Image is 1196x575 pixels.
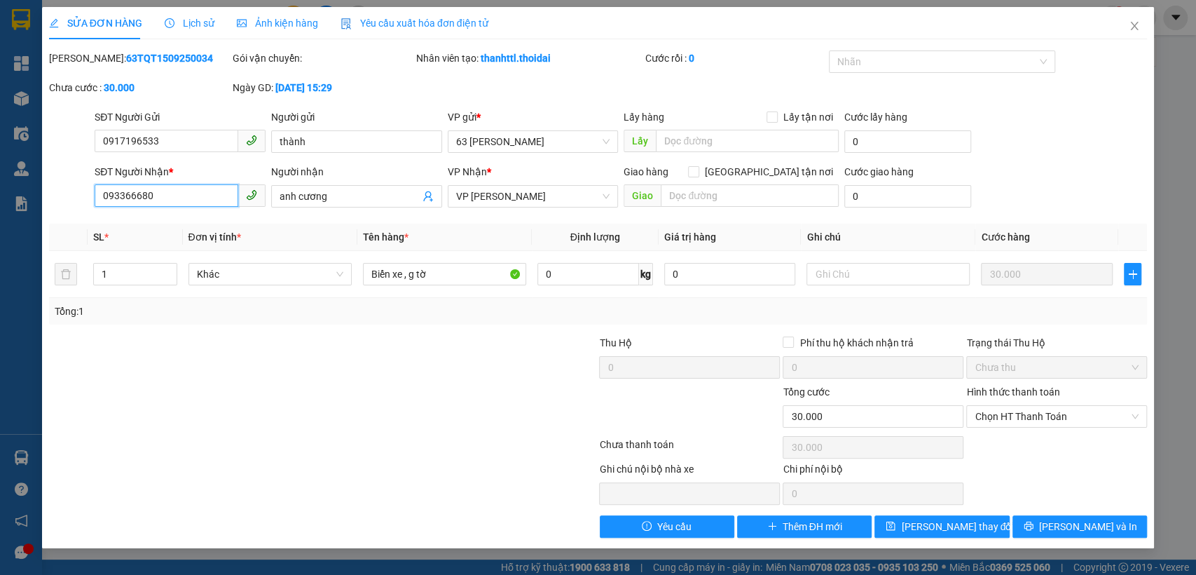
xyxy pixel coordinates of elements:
span: SL [93,231,104,243]
span: Giao [624,184,661,207]
span: 63 Trần Quang Tặng [456,131,610,152]
span: close [1129,20,1140,32]
button: plusThêm ĐH mới [737,515,872,538]
div: SĐT Người Gửi [95,109,266,125]
span: Thêm ĐH mới [783,519,842,534]
span: Chọn HT Thanh Toán [975,406,1139,427]
span: Giá trị hàng [664,231,716,243]
span: VP Nhận [448,166,487,177]
div: Tổng: 1 [55,304,462,319]
button: printer[PERSON_NAME] và In [1012,515,1147,538]
span: plus [767,521,777,532]
span: kg [639,263,653,285]
span: phone [246,189,257,201]
span: VP Nguyễn Quốc Trị [456,186,610,207]
button: delete [55,263,77,285]
label: Cước lấy hàng [844,111,907,123]
input: Dọc đường [656,130,839,152]
span: Giao hàng [624,166,668,177]
input: Cước lấy hàng [844,130,971,153]
span: Lấy tận nơi [778,109,839,125]
span: printer [1024,521,1033,532]
span: Chuyển phát nhanh: [GEOGRAPHIC_DATA] - [GEOGRAPHIC_DATA] [9,60,130,110]
span: user-add [422,191,434,202]
input: VD: Bàn, Ghế [363,263,526,285]
label: Hình thức thanh toán [966,386,1059,398]
div: Trạng thái Thu Hộ [966,335,1147,351]
span: [PERSON_NAME] và In [1039,519,1137,534]
div: VP gửi [448,109,619,125]
button: exclamation-circleYêu cầu [600,515,734,538]
button: plus [1124,263,1141,285]
span: Yêu cầu xuất hóa đơn điện tử [341,18,488,29]
span: Lấy [624,130,656,152]
span: Chưa thu [975,357,1139,378]
b: [DATE] 15:29 [275,82,332,93]
span: SỬA ĐƠN HÀNG [49,18,142,29]
div: Người gửi [271,109,442,125]
span: edit [49,18,59,28]
span: phone [246,135,257,146]
span: [GEOGRAPHIC_DATA] tận nơi [699,164,839,180]
button: Close [1115,7,1154,46]
span: plus [1125,269,1141,280]
strong: CÔNG TY TNHH DỊCH VỤ DU LỊCH THỜI ĐẠI [13,11,126,57]
div: Chưa cước : [49,80,230,95]
b: thanhttl.thoidai [481,53,551,64]
span: exclamation-circle [642,521,652,532]
div: Gói vận chuyển: [233,50,413,66]
div: Ngày GD: [233,80,413,95]
div: Người nhận [271,164,442,180]
span: Yêu cầu [657,519,692,534]
input: 0 [981,263,1113,285]
div: Chưa thanh toán [598,437,782,461]
div: [PERSON_NAME]: [49,50,230,66]
span: picture [237,18,247,28]
div: Nhân viên tạo: [416,50,642,66]
span: Ảnh kiện hàng [237,18,318,29]
span: save [886,521,895,532]
span: Định lượng [570,231,620,243]
span: Phí thu hộ khách nhận trả [794,335,919,351]
button: save[PERSON_NAME] thay đổi [874,515,1009,538]
b: 63TQT1509250034 [126,53,213,64]
input: Ghi Chú [806,263,970,285]
img: icon [341,18,352,29]
span: clock-circle [165,18,174,28]
span: 63TQT1509250034 [132,94,238,109]
th: Ghi chú [801,224,975,251]
div: Ghi chú nội bộ nhà xe [599,461,780,482]
b: 0 [689,53,694,64]
span: Tổng cước [783,386,829,398]
div: SĐT Người Nhận [95,164,266,180]
span: Khác [197,264,343,285]
span: Thu Hộ [599,337,631,349]
div: Chi phí nội bộ [783,461,963,482]
span: Đơn vị tính [188,231,241,243]
input: Cước giao hàng [844,185,971,208]
img: logo [5,50,8,121]
input: Dọc đường [661,184,839,207]
span: Tên hàng [363,231,408,243]
div: Cước rồi : [645,50,826,66]
span: Lấy hàng [624,111,664,123]
span: Cước hàng [981,231,1029,243]
b: 30.000 [104,82,135,93]
span: Lịch sử [165,18,214,29]
label: Cước giao hàng [844,166,914,177]
span: [PERSON_NAME] thay đổi [901,519,1013,534]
